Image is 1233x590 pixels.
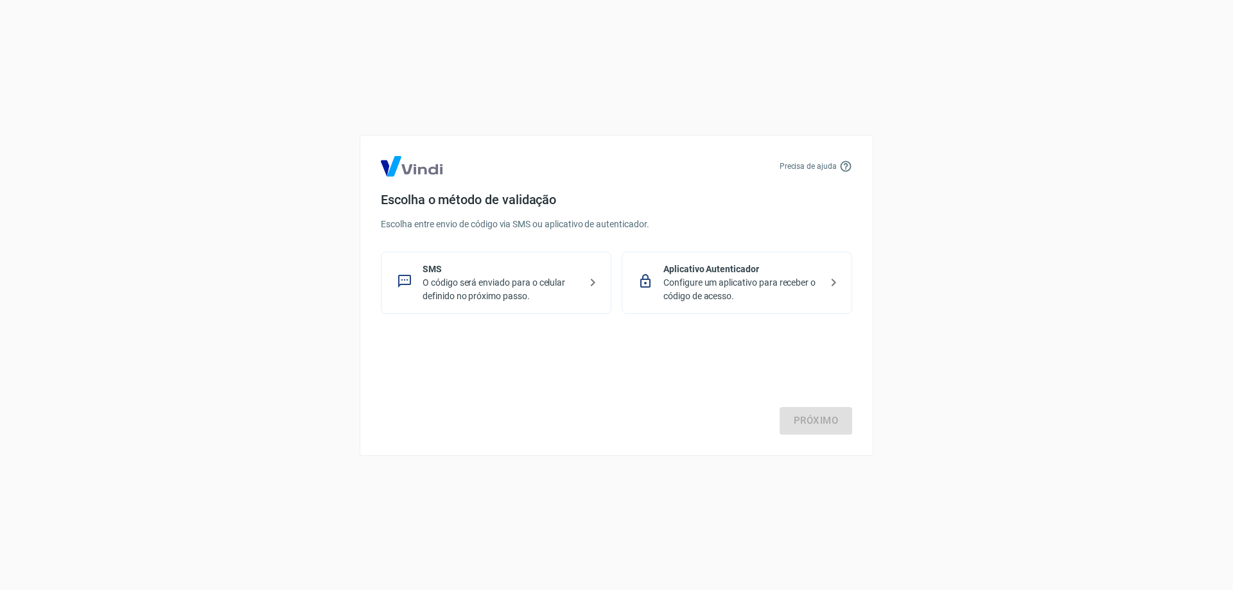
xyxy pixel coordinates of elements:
[423,276,580,303] p: O código será enviado para o celular definido no próximo passo.
[423,263,580,276] p: SMS
[663,276,821,303] p: Configure um aplicativo para receber o código de acesso.
[381,156,442,177] img: Logo Vind
[381,252,611,314] div: SMSO código será enviado para o celular definido no próximo passo.
[381,218,852,231] p: Escolha entre envio de código via SMS ou aplicativo de autenticador.
[381,192,852,207] h4: Escolha o método de validação
[663,263,821,276] p: Aplicativo Autenticador
[622,252,852,314] div: Aplicativo AutenticadorConfigure um aplicativo para receber o código de acesso.
[780,161,837,172] p: Precisa de ajuda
